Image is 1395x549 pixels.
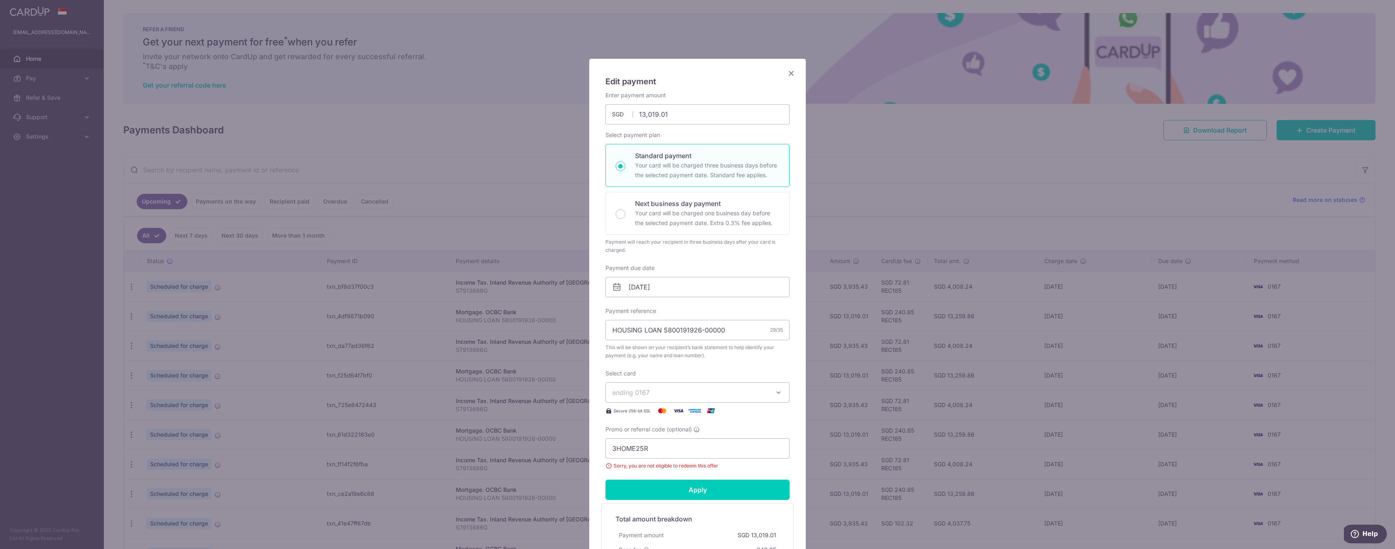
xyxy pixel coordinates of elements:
iframe: Opens a widget where you can find more information [1344,525,1387,545]
input: Apply [605,480,790,500]
h5: Total amount breakdown [616,514,779,524]
p: Standard payment [635,151,779,161]
div: SGD 13,019.01 [734,528,779,543]
span: Secure 256-bit SSL [614,407,651,414]
button: Close [786,69,796,78]
img: American Express [687,406,703,416]
label: Payment reference [605,307,656,315]
div: Payment will reach your recipient in three business days after your card is charged. [605,238,790,254]
input: 0.00 [605,104,790,124]
label: Payment due date [605,264,655,272]
span: This will be shown on your recipient’s bank statement to help identify your payment (e.g. your na... [605,343,790,360]
span: SGD [612,110,633,118]
button: ending 0167 [605,382,790,403]
label: Enter payment amount [605,91,666,99]
label: Select payment plan [605,131,660,139]
div: Payment amount [616,528,667,543]
p: Next business day payment [635,199,779,208]
span: ending 0167 [612,388,650,397]
label: Select card [605,369,636,377]
img: Mastercard [654,406,670,416]
img: Visa [670,406,687,416]
img: UnionPay [703,406,719,416]
p: Your card will be charged one business day before the selected payment date. Extra 0.3% fee applies. [635,208,779,228]
span: Sorry, you are not eligible to redeem this offer [605,462,790,470]
h5: Edit payment [605,75,790,88]
div: 29/35 [770,326,783,334]
span: Promo or referral code (optional) [605,425,692,433]
p: Your card will be charged three business days before the selected payment date. Standard fee appl... [635,161,779,180]
input: DD / MM / YYYY [605,277,790,297]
